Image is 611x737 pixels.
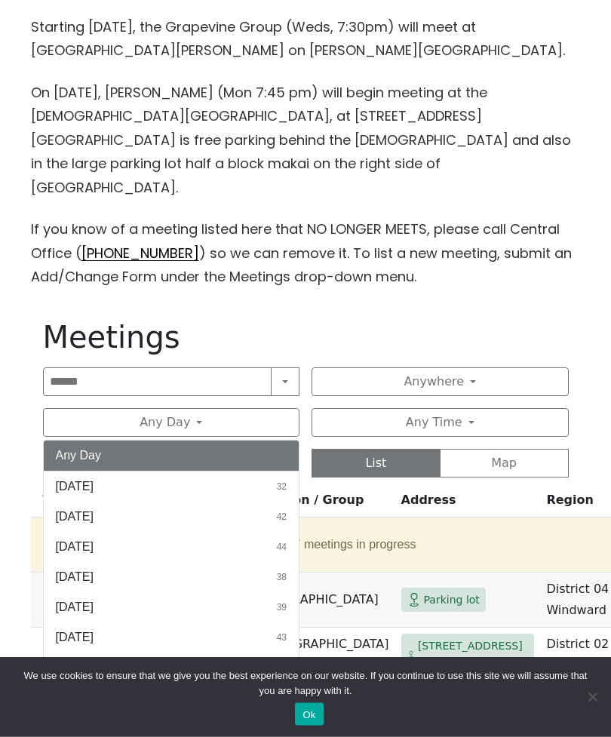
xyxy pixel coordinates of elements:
[81,244,199,263] a: [PHONE_NUMBER]
[312,409,569,438] button: Any Time
[44,472,299,502] button: [DATE]32 results
[43,441,300,684] div: Any Day
[31,490,107,518] th: Time
[44,533,299,563] button: [DATE]44 results
[312,450,441,478] button: List
[44,593,299,623] button: [DATE]39 results
[56,478,94,496] span: [DATE]
[31,218,581,290] p: If you know of a meeting listed here that NO LONGER MEETS, please call Central Office ( ) so we c...
[44,441,299,471] button: Any Day
[277,511,287,524] span: 42 results
[31,81,581,201] p: On [DATE], [PERSON_NAME] (Mon 7:45 pm) will begin meeting at the [DEMOGRAPHIC_DATA][GEOGRAPHIC_DA...
[277,601,287,615] span: 39 results
[43,409,300,438] button: Any Day
[277,481,287,494] span: 32 results
[56,508,94,527] span: [DATE]
[277,541,287,554] span: 44 results
[23,668,588,699] span: We use cookies to ensure that we give you the best experience on our website. If you continue to ...
[56,599,94,617] span: [DATE]
[395,490,541,518] th: Address
[440,450,569,478] button: Map
[246,490,395,518] th: Location / Group
[277,631,287,645] span: 43 results
[44,563,299,593] button: [DATE]38 results
[44,653,299,683] button: [DATE]35 results
[424,591,480,610] span: Parking lot
[56,569,94,587] span: [DATE]
[585,689,600,705] span: No
[295,703,323,726] button: Ok
[56,629,94,647] span: [DATE]
[43,368,272,397] input: Search
[56,539,94,557] span: [DATE]
[277,571,287,585] span: 38 results
[246,573,395,628] td: [GEOGRAPHIC_DATA]
[43,320,569,356] h1: Meetings
[246,628,395,684] td: [DEMOGRAPHIC_DATA][PERSON_NAME]
[31,16,581,63] p: Starting [DATE], the Grapevine Group (Weds, 7:30pm) will meet at [GEOGRAPHIC_DATA][PERSON_NAME] o...
[312,368,569,397] button: Anywhere
[271,368,299,397] button: Search
[44,623,299,653] button: [DATE]43 results
[418,637,529,674] span: [STREET_ADDRESS][PERSON_NAME]
[44,502,299,533] button: [DATE]42 results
